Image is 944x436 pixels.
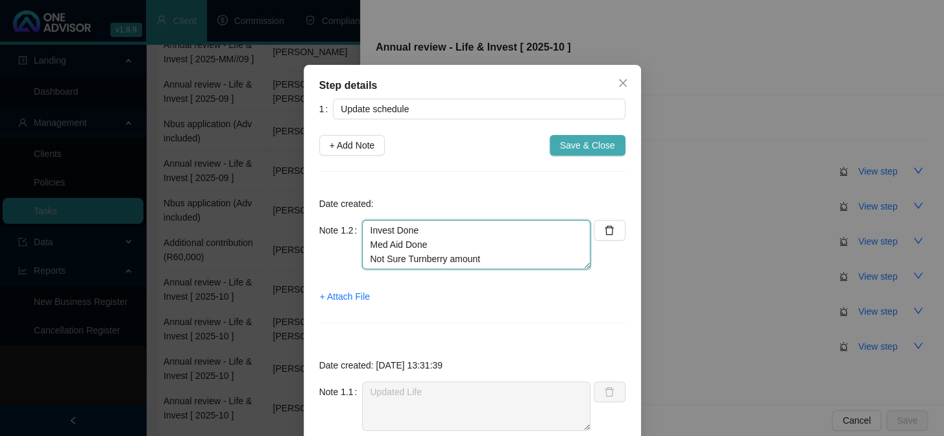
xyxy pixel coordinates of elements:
[319,358,625,372] p: Date created: [DATE] 13:31:39
[319,286,370,307] button: + Attach File
[319,135,385,156] button: + Add Note
[362,381,590,431] textarea: Updated Life
[319,381,363,402] label: Note 1.1
[320,289,370,304] span: + Attach File
[319,220,363,241] label: Note 1.2
[319,197,625,211] p: Date created:
[550,135,625,156] button: Save & Close
[612,73,633,93] button: Close
[560,138,615,152] span: Save & Close
[319,78,625,93] div: Step details
[319,99,333,119] label: 1
[330,138,375,152] span: + Add Note
[604,225,614,236] span: delete
[362,220,590,269] textarea: Invest Done Med Aid Done Not Sure Turnberry amount
[618,78,628,88] span: close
